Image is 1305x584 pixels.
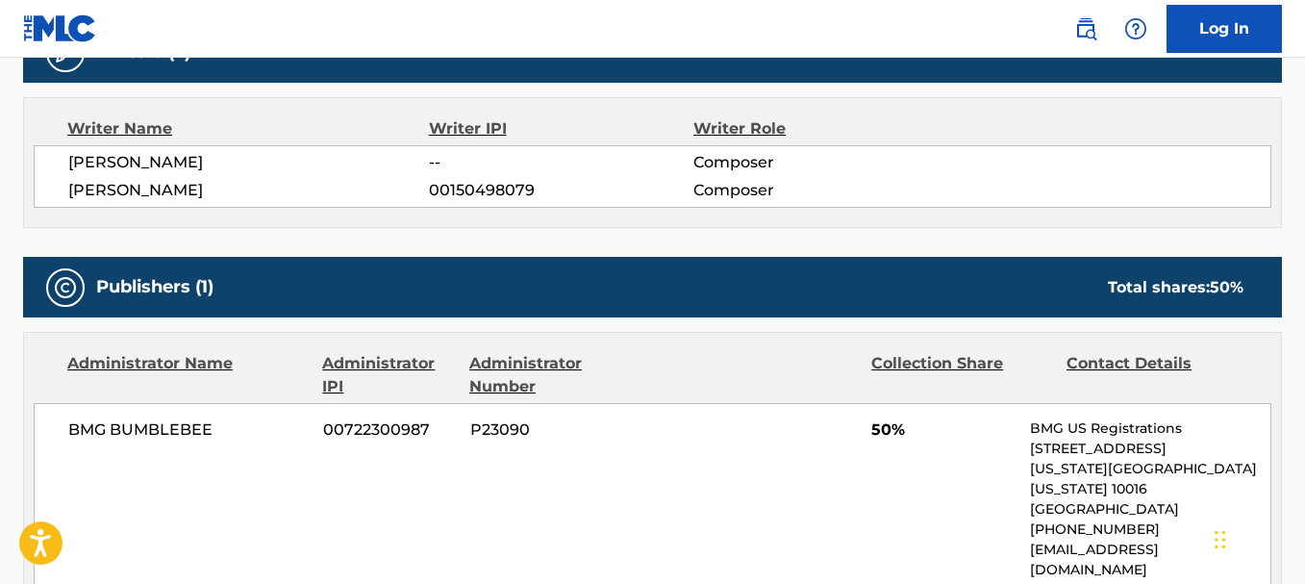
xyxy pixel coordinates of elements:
[1030,540,1270,580] p: [EMAIL_ADDRESS][DOMAIN_NAME]
[68,419,309,442] span: BMG BUMBLEBEE
[1030,419,1270,439] p: BMG US Registrations
[1167,5,1282,53] a: Log In
[1030,439,1270,459] p: [STREET_ADDRESS]
[1067,10,1105,48] a: Public Search
[871,352,1052,398] div: Collection Share
[322,352,455,398] div: Administrator IPI
[693,117,934,140] div: Writer Role
[67,352,308,398] div: Administrator Name
[429,151,693,174] span: --
[429,179,693,202] span: 00150498079
[1209,492,1305,584] iframe: Chat Widget
[469,352,650,398] div: Administrator Number
[1124,17,1147,40] img: help
[1074,17,1097,40] img: search
[693,179,934,202] span: Composer
[1210,278,1243,296] span: 50 %
[1117,10,1155,48] div: Help
[1030,459,1270,499] p: [US_STATE][GEOGRAPHIC_DATA][US_STATE] 10016
[68,179,429,202] span: [PERSON_NAME]
[23,14,97,42] img: MLC Logo
[693,151,934,174] span: Composer
[67,117,429,140] div: Writer Name
[1030,499,1270,520] p: [GEOGRAPHIC_DATA]
[68,151,429,174] span: [PERSON_NAME]
[1215,511,1226,569] div: Glisser
[871,419,1016,442] span: 50%
[1108,276,1243,299] div: Total shares:
[1067,352,1247,398] div: Contact Details
[96,276,213,298] h5: Publishers (1)
[323,419,456,442] span: 00722300987
[54,276,77,299] img: Publishers
[1209,492,1305,584] div: Widget de chat
[470,419,651,442] span: P23090
[1030,520,1270,540] p: [PHONE_NUMBER]
[429,117,693,140] div: Writer IPI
